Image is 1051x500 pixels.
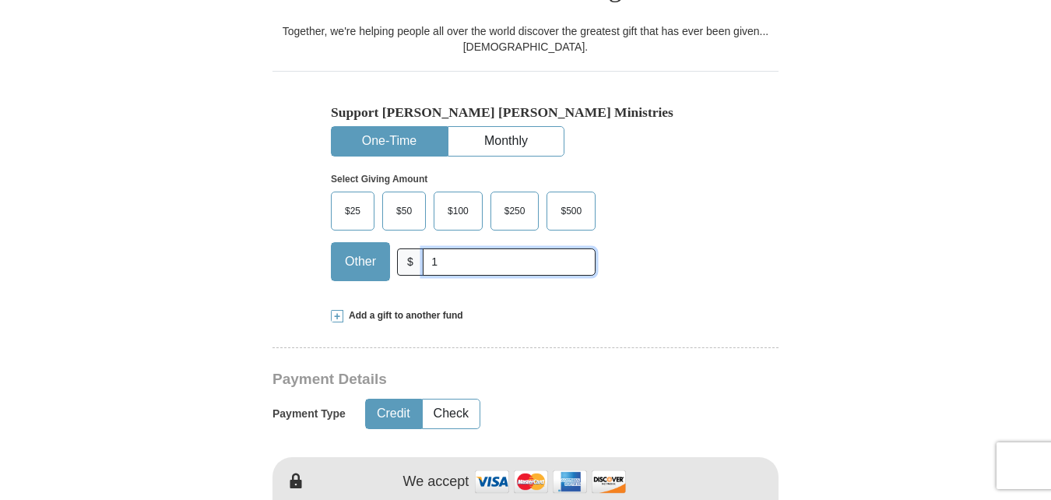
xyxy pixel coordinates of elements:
input: Other Amount [423,248,596,276]
h5: Support [PERSON_NAME] [PERSON_NAME] Ministries [331,104,720,121]
span: $500 [553,199,589,223]
strong: Select Giving Amount [331,174,427,185]
span: $50 [388,199,420,223]
img: credit cards accepted [473,465,628,498]
button: Check [423,400,480,428]
span: $250 [497,199,533,223]
span: Other [337,250,384,273]
span: Add a gift to another fund [343,309,463,322]
div: Together, we're helping people all over the world discover the greatest gift that has ever been g... [272,23,779,55]
h5: Payment Type [272,407,346,421]
h3: Payment Details [272,371,670,389]
button: Monthly [448,127,564,156]
span: $ [397,248,424,276]
button: One-Time [332,127,447,156]
span: $25 [337,199,368,223]
button: Credit [366,400,421,428]
span: $100 [440,199,476,223]
h4: We accept [403,474,469,491]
